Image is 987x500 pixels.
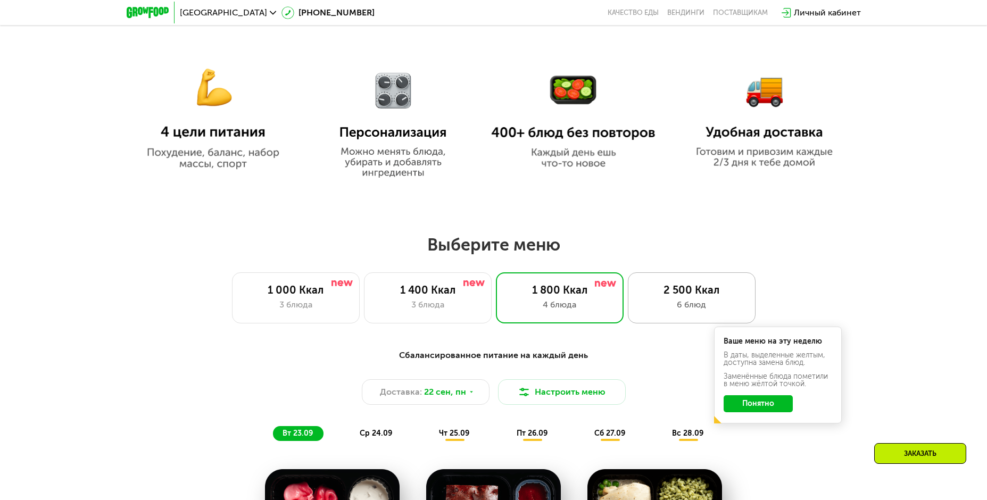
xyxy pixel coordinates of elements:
div: 2 500 Ккал [639,284,744,296]
div: 1 400 Ккал [375,284,480,296]
div: Личный кабинет [794,6,861,19]
div: В даты, выделенные желтым, доступна замена блюд. [724,352,832,366]
span: чт 25.09 [439,429,469,438]
div: 6 блюд [639,298,744,311]
a: Качество еды [608,9,659,17]
span: [GEOGRAPHIC_DATA] [180,9,267,17]
button: Настроить меню [498,379,626,405]
span: пт 26.09 [517,429,548,438]
div: Сбалансированное питание на каждый день [179,349,809,362]
div: 3 блюда [243,298,349,311]
span: Доставка: [380,386,422,398]
span: вс 28.09 [672,429,703,438]
div: Заменённые блюда пометили в меню жёлтой точкой. [724,373,832,388]
h2: Выберите меню [34,234,953,255]
span: ср 24.09 [360,429,392,438]
div: 3 блюда [375,298,480,311]
span: вт 23.09 [283,429,313,438]
div: Заказать [874,443,966,464]
div: 4 блюда [507,298,612,311]
span: сб 27.09 [594,429,625,438]
a: [PHONE_NUMBER] [281,6,375,19]
span: 22 сен, пн [424,386,466,398]
div: Ваше меню на эту неделю [724,338,832,345]
div: 1 000 Ккал [243,284,349,296]
div: 1 800 Ккал [507,284,612,296]
button: Понятно [724,395,793,412]
a: Вендинги [667,9,704,17]
div: поставщикам [713,9,768,17]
